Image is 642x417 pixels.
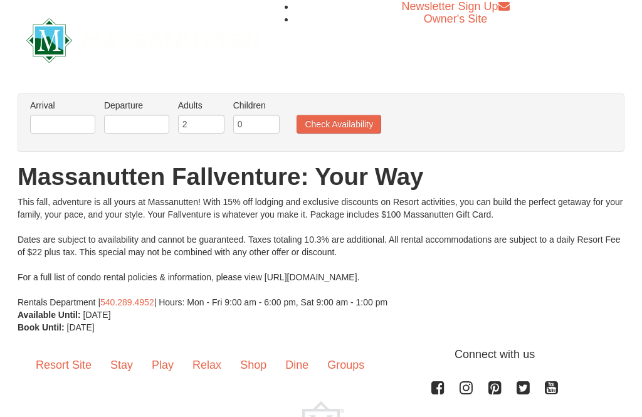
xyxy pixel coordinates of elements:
[18,196,624,309] div: This fall, adventure is all yours at Massanutten! With 15% off lodging and exclusive discounts on...
[178,99,224,112] label: Adults
[276,346,318,385] a: Dine
[318,346,374,385] a: Groups
[104,99,169,112] label: Departure
[297,115,381,134] button: Check Availability
[233,99,280,112] label: Children
[183,346,231,385] a: Relax
[26,346,101,385] a: Resort Site
[67,322,95,332] span: [DATE]
[142,346,183,385] a: Play
[18,310,81,320] strong: Available Until:
[26,24,261,53] a: Massanutten Resort
[18,164,624,189] h1: Massanutten Fallventure: Your Way
[18,322,65,332] strong: Book Until:
[424,13,487,25] a: Owner's Site
[83,310,111,320] span: [DATE]
[26,18,261,63] img: Massanutten Resort Logo
[101,346,142,385] a: Stay
[231,346,276,385] a: Shop
[100,297,154,307] a: 540.289.4952
[30,99,95,112] label: Arrival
